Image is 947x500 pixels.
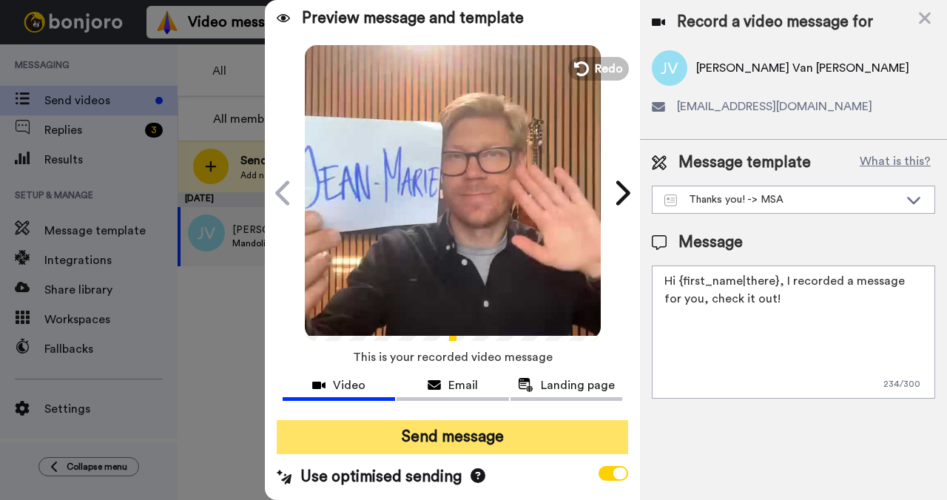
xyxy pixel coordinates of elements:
span: Email [448,376,478,394]
span: Message [678,232,743,254]
span: Message template [678,152,811,174]
span: Landing page [541,376,615,394]
button: What is this? [855,152,935,174]
span: This is your recorded video message [353,341,553,374]
span: Video [333,376,365,394]
textarea: Hi {first_name|there}, I recorded a message for you, check it out! [652,266,935,399]
div: Thanks you! -> MSA [664,192,899,207]
span: [EMAIL_ADDRESS][DOMAIN_NAME] [677,98,872,115]
button: Send message [277,420,628,454]
img: Message-temps.svg [664,195,677,206]
span: Use optimised sending [300,466,462,488]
